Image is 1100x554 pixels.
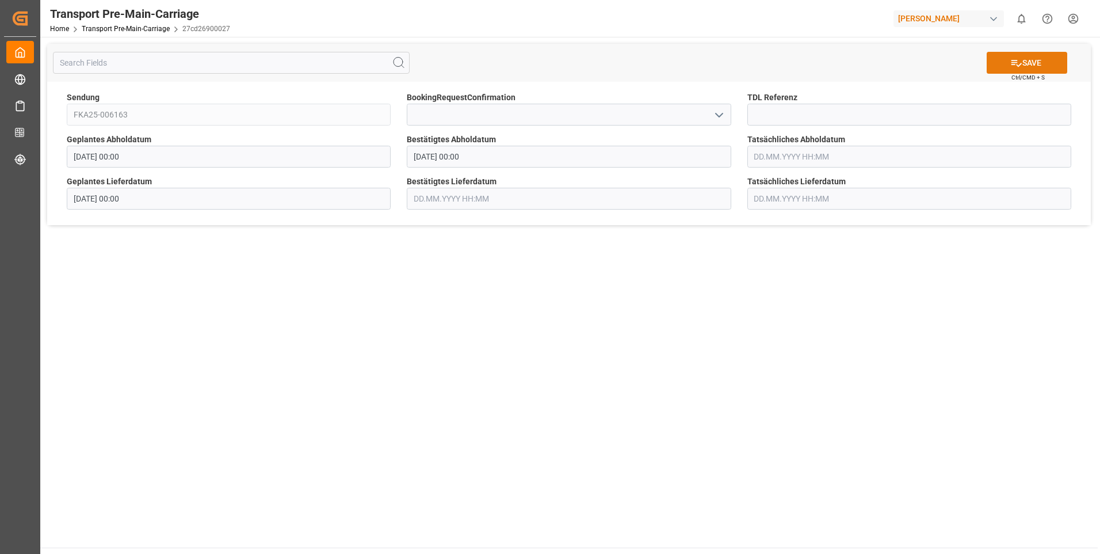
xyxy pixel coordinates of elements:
input: DD.MM.YYYY HH:MM [67,146,391,168]
span: Geplantes Lieferdatum [67,176,152,188]
button: Help Center [1034,6,1060,32]
a: Home [50,25,69,33]
span: Tatsächliches Abholdatum [747,134,845,146]
input: DD.MM.YYYY HH:MM [407,188,731,210]
span: Sendung [67,92,100,104]
button: show 0 new notifications [1009,6,1034,32]
input: DD.MM.YYYY HH:MM [407,146,731,168]
button: open menu [709,106,727,124]
span: Ctrl/CMD + S [1011,73,1045,82]
span: TDL Referenz [747,92,797,104]
input: Search Fields [53,52,410,74]
div: [PERSON_NAME] [893,10,1004,27]
button: [PERSON_NAME] [893,7,1009,29]
button: SAVE [987,52,1067,74]
span: BookingRequestConfirmation [407,92,515,104]
input: DD.MM.YYYY HH:MM [747,188,1071,210]
span: Bestätigtes Lieferdatum [407,176,496,188]
input: DD.MM.YYYY HH:MM [67,188,391,210]
span: Tatsächliches Lieferdatum [747,176,846,188]
div: Transport Pre-Main-Carriage [50,5,230,22]
a: Transport Pre-Main-Carriage [82,25,170,33]
input: DD.MM.YYYY HH:MM [747,146,1071,168]
span: Bestätigtes Abholdatum [407,134,496,146]
span: Geplantes Abholdatum [67,134,151,146]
